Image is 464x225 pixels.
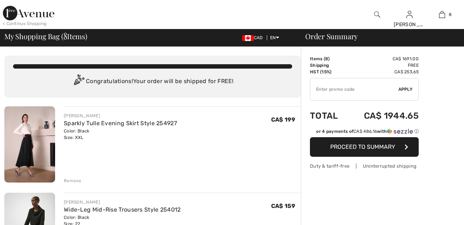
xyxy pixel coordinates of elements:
[4,106,55,183] img: Sparkly Tulle Evening Skirt Style 254927
[374,10,380,19] img: search the website
[394,21,426,28] div: [PERSON_NAME]
[310,69,347,75] td: HST (15%)
[13,74,292,89] div: Congratulations! Your order will be shipped for FREE!
[4,33,87,40] span: My Shopping Bag ( Items)
[316,128,419,135] div: or 4 payments of with
[330,143,395,150] span: Proceed to Summary
[439,10,445,19] img: My Bag
[310,128,419,137] div: or 4 payments ofCA$ 486.16withSezzle Click to learn more about Sezzle
[71,74,86,89] img: Congratulation2.svg
[64,112,177,119] div: [PERSON_NAME]
[64,128,177,141] div: Color: Black Size: XXL
[3,20,47,27] div: < Continue Shopping
[387,128,413,135] img: Sezzle
[64,177,82,184] div: Remove
[406,10,413,19] img: My Info
[242,35,254,41] img: Canadian Dollar
[271,116,295,123] span: CA$ 199
[347,69,419,75] td: CA$ 253.65
[347,62,419,69] td: Free
[310,103,347,128] td: Total
[297,33,460,40] div: Order Summary
[64,199,181,205] div: [PERSON_NAME]
[347,56,419,62] td: CA$ 1691.00
[63,31,67,40] span: 8
[406,11,413,18] a: Sign In
[310,163,419,169] div: Duty & tariff-free | Uninterrupted shipping
[398,86,413,93] span: Apply
[426,10,458,19] a: 8
[242,35,266,40] span: CAD
[3,6,54,20] img: 1ère Avenue
[271,202,295,209] span: CA$ 159
[270,35,279,40] span: EN
[347,103,419,128] td: CA$ 1944.65
[310,56,347,62] td: Items ( )
[325,56,328,61] span: 8
[64,206,181,213] a: Wide-Leg Mid-Rise Trousers Style 254012
[353,129,377,134] span: CA$ 486.16
[449,11,452,18] span: 8
[64,120,177,127] a: Sparkly Tulle Evening Skirt Style 254927
[310,137,419,157] button: Proceed to Summary
[310,78,398,100] input: Promo code
[310,62,347,69] td: Shipping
